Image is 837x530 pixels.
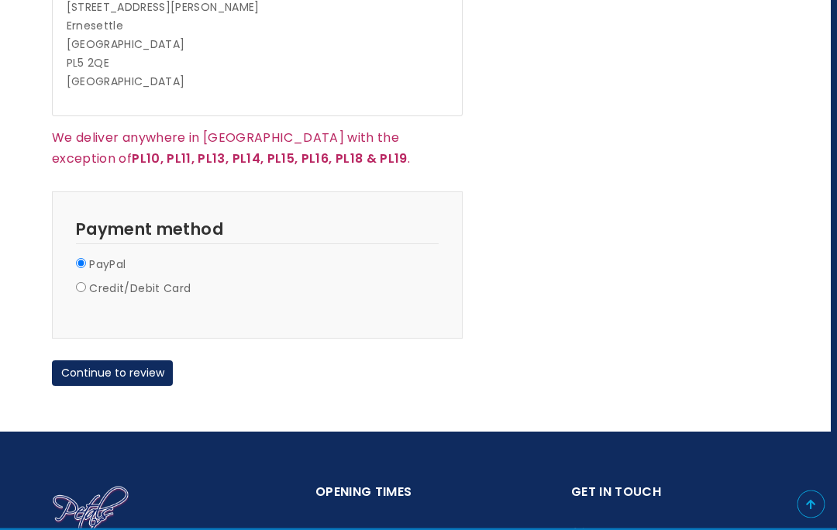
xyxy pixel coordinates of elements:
h2: Get in touch [572,483,766,513]
span: Ernesettle [67,19,125,34]
label: Credit/Debit Card [90,280,191,299]
button: Continue to review [53,361,174,387]
label: PayPal [90,256,126,275]
p: We deliver anywhere in [GEOGRAPHIC_DATA] with the exception of . [53,128,463,170]
strong: PL10, PL11, PL13, PL14, PL15, PL16, PL18 & PL19 [133,150,408,168]
span: [GEOGRAPHIC_DATA] [67,37,186,53]
span: PL5 2QE [67,56,110,71]
span: [GEOGRAPHIC_DATA] [67,74,186,90]
span: Payment method [77,219,224,241]
h2: Opening Times [316,483,510,513]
